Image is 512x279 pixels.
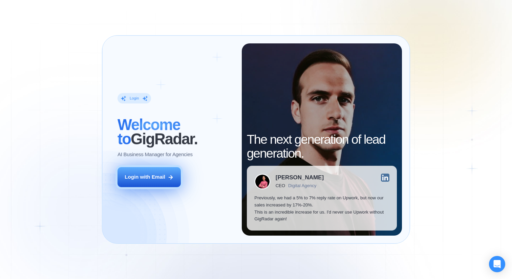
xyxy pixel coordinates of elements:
[254,195,389,223] p: Previously, we had a 5% to 7% reply rate on Upwork, but now our sales increased by 17%-20%. This ...
[118,116,180,147] span: Welcome to
[276,175,324,180] div: [PERSON_NAME]
[276,183,285,188] div: CEO
[125,174,165,181] div: Login with Email
[489,256,505,272] div: Open Intercom Messenger
[118,167,181,187] button: Login with Email
[118,118,234,146] h2: ‍ GigRadar.
[247,133,397,161] h2: The next generation of lead generation.
[130,96,139,101] div: Login
[288,183,316,188] div: Digital Agency
[118,151,193,158] p: AI Business Manager for Agencies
